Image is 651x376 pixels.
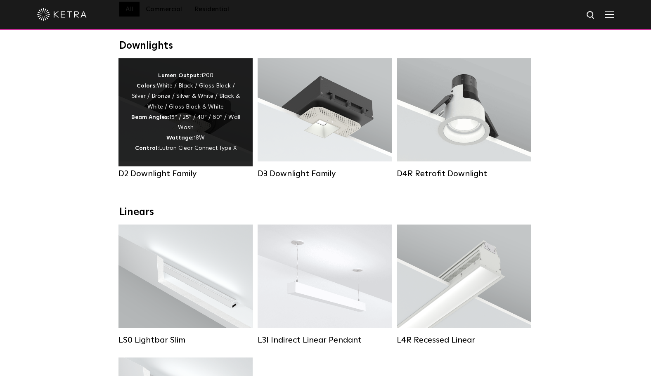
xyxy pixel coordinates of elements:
[258,335,392,345] div: L3I Indirect Linear Pendant
[131,114,169,120] strong: Beam Angles:
[131,71,240,154] div: 1200 White / Black / Gloss Black / Silver / Bronze / Silver & White / Black & White / Gloss Black...
[258,225,392,345] a: L3I Indirect Linear Pendant Lumen Output:400 / 600 / 800 / 1000Housing Colors:White / BlackContro...
[586,10,596,21] img: search icon
[258,169,392,179] div: D3 Downlight Family
[397,58,531,179] a: D4R Retrofit Downlight Lumen Output:800Colors:White / BlackBeam Angles:15° / 25° / 40° / 60°Watta...
[166,135,194,141] strong: Wattage:
[119,206,532,218] div: Linears
[118,169,253,179] div: D2 Downlight Family
[37,8,87,21] img: ketra-logo-2019-white
[258,58,392,179] a: D3 Downlight Family Lumen Output:700 / 900 / 1100Colors:White / Black / Silver / Bronze / Paintab...
[137,83,157,89] strong: Colors:
[118,225,253,345] a: LS0 Lightbar Slim Lumen Output:200 / 350Colors:White / BlackControl:X96 Controller
[118,58,253,179] a: D2 Downlight Family Lumen Output:1200Colors:White / Black / Gloss Black / Silver / Bronze / Silve...
[397,169,531,179] div: D4R Retrofit Downlight
[397,225,531,345] a: L4R Recessed Linear Lumen Output:400 / 600 / 800 / 1000Colors:White / BlackControl:Lutron Clear C...
[118,335,253,345] div: LS0 Lightbar Slim
[135,145,159,151] strong: Control:
[119,40,532,52] div: Downlights
[158,73,201,78] strong: Lumen Output:
[159,145,237,151] span: Lutron Clear Connect Type X
[605,10,614,18] img: Hamburger%20Nav.svg
[397,335,531,345] div: L4R Recessed Linear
